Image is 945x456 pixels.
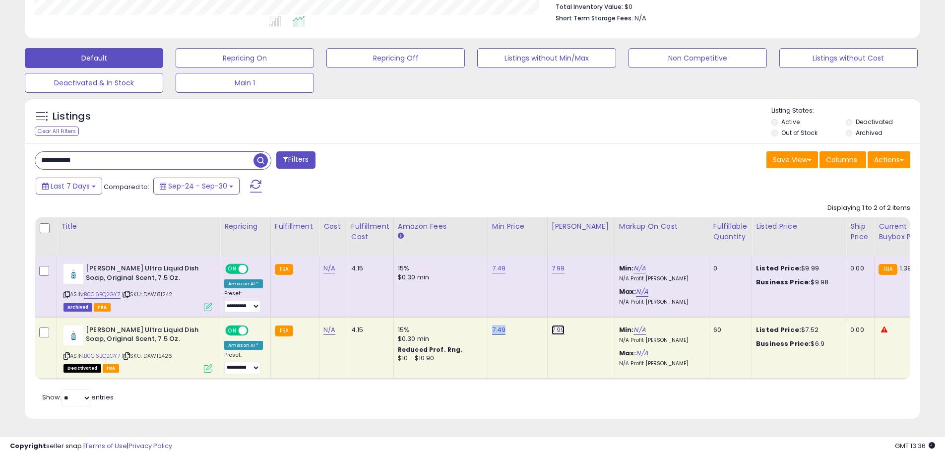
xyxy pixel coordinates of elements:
a: N/A [636,287,648,297]
b: Max: [619,287,636,296]
div: $0.30 min [398,273,480,282]
button: Actions [868,151,910,168]
div: Cost [323,221,343,232]
div: $9.98 [756,278,838,287]
b: Listed Price: [756,263,801,273]
div: Title [61,221,216,232]
div: Fulfillment [275,221,315,232]
th: The percentage added to the cost of goods (COGS) that forms the calculator for Min & Max prices. [615,217,709,257]
button: Sep-24 - Sep-30 [153,178,240,195]
img: 21z95U2442L._SL40_.jpg [63,264,83,284]
b: Total Inventory Value: [556,2,623,11]
a: N/A [323,325,335,335]
div: Listed Price [756,221,842,232]
div: $7.52 [756,326,838,334]
div: Current Buybox Price [879,221,930,242]
b: Min: [619,325,634,334]
div: 15% [398,264,480,273]
div: Clear All Filters [35,127,79,136]
div: Amazon AI * [224,341,263,350]
span: FBA [103,364,120,373]
div: 4.15 [351,264,386,273]
div: Preset: [224,290,263,313]
span: ON [226,265,239,273]
a: N/A [633,263,645,273]
div: Fulfillment Cost [351,221,389,242]
p: N/A Profit [PERSON_NAME] [619,360,701,367]
div: $9.99 [756,264,838,273]
div: $10 - $10.90 [398,354,480,363]
span: Listings that have been deleted from Seller Central [63,303,92,312]
div: ASIN: [63,326,212,372]
button: Deactivated & In Stock [25,73,163,93]
div: 0.00 [850,326,867,334]
div: 15% [398,326,480,334]
div: [PERSON_NAME] [552,221,611,232]
span: All listings that are unavailable for purchase on Amazon for any reason other than out-of-stock [63,364,101,373]
div: ASIN: [63,264,212,310]
small: FBA [275,326,293,336]
img: 21z95U2442L._SL40_.jpg [63,326,83,345]
label: Archived [856,129,882,137]
div: $6.9 [756,339,838,348]
p: N/A Profit [PERSON_NAME] [619,337,701,344]
a: N/A [323,263,335,273]
div: seller snap | | [10,442,172,451]
span: FBA [94,303,111,312]
label: Active [781,118,800,126]
span: Columns [826,155,857,165]
button: Non Competitive [629,48,767,68]
button: Save View [766,151,818,168]
button: Listings without Cost [779,48,918,68]
label: Out of Stock [781,129,818,137]
strong: Copyright [10,441,46,451]
a: B0C6BQ2GY7 [84,290,121,299]
b: Business Price: [756,277,811,287]
span: 2025-10-8 13:36 GMT [895,441,935,451]
span: Sep-24 - Sep-30 [168,181,227,191]
b: Min: [619,263,634,273]
label: Deactivated [856,118,893,126]
small: Amazon Fees. [398,232,404,241]
a: N/A [633,325,645,335]
span: 1.39 [900,263,912,273]
b: Max: [619,348,636,358]
button: Repricing Off [326,48,465,68]
p: Listing States: [771,106,920,116]
button: Main 1 [176,73,314,93]
div: Ship Price [850,221,870,242]
b: Listed Price: [756,325,801,334]
b: Short Term Storage Fees: [556,14,633,22]
div: Displaying 1 to 2 of 2 items [827,203,910,213]
span: ON [226,326,239,334]
p: N/A Profit [PERSON_NAME] [619,299,701,306]
b: [PERSON_NAME] Ultra Liquid Dish Soap, Original Scent, 7.5 Oz. [86,326,206,346]
div: Amazon Fees [398,221,484,232]
button: Default [25,48,163,68]
button: Last 7 Days [36,178,102,195]
h5: Listings [53,110,91,124]
span: OFF [247,265,263,273]
a: 7.99 [552,263,565,273]
small: FBA [879,264,897,275]
a: Privacy Policy [128,441,172,451]
span: N/A [634,13,646,23]
a: Terms of Use [85,441,127,451]
div: Fulfillable Quantity [713,221,748,242]
div: 0.00 [850,264,867,273]
div: 60 [713,326,744,334]
a: 7.49 [492,325,506,335]
a: N/A [636,348,648,358]
button: Columns [819,151,866,168]
b: [PERSON_NAME] Ultra Liquid Dish Soap, Original Scent, 7.5 Oz. [86,264,206,285]
span: | SKU: DAW81242 [122,290,173,298]
span: OFF [247,326,263,334]
span: | SKU: DAW12426 [122,352,173,360]
b: Reduced Prof. Rng. [398,345,463,354]
div: $0.30 min [398,334,480,343]
div: Preset: [224,352,263,374]
div: Markup on Cost [619,221,705,232]
p: N/A Profit [PERSON_NAME] [619,275,701,282]
span: Show: entries [42,392,114,402]
a: B0C6BQ2GY7 [84,352,121,360]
